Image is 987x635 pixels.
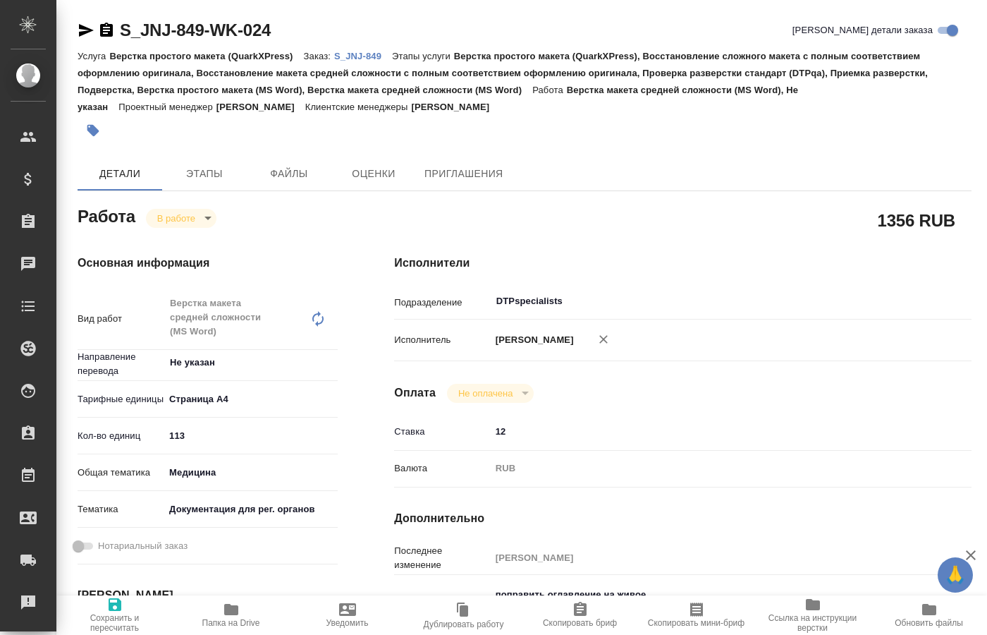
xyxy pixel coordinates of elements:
[763,613,862,633] span: Ссылка на инструкции верстки
[491,421,924,442] input: ✎ Введи что-нибудь
[56,595,173,635] button: Сохранить и пересчитать
[394,510,971,527] h4: Дополнительно
[216,102,305,112] p: [PERSON_NAME]
[78,255,338,272] h4: Основная информация
[491,456,924,480] div: RUB
[334,51,392,61] p: S_JNJ-849
[164,497,338,521] div: Документация для рег. органов
[424,619,504,629] span: Дублировать работу
[78,22,94,39] button: Скопировать ссылку для ЯМессенджера
[326,618,369,628] span: Уведомить
[146,209,216,228] div: В работе
[78,51,109,61] p: Услуга
[394,544,490,572] p: Последнее изменение
[289,595,405,635] button: Уведомить
[491,583,924,635] textarea: поправить оглавление на живое перевод на каз в папке ин
[78,312,164,326] p: Вид работ
[118,102,216,112] p: Проектный менеджер
[454,387,517,399] button: Не оплачена
[86,165,154,183] span: Детали
[78,51,928,95] p: Верстка простого макета (QuarkXPress), Восстановление сложного макета с полным соответствием офор...
[98,539,188,553] span: Нотариальный заказ
[491,333,574,347] p: [PERSON_NAME]
[588,324,619,355] button: Удалить исполнителя
[522,595,638,635] button: Скопировать бриф
[447,384,534,403] div: В работе
[895,618,963,628] span: Обновить файлы
[78,502,164,516] p: Тематика
[173,595,289,635] button: Папка на Drive
[78,115,109,146] button: Добавить тэг
[394,461,490,476] p: Валюта
[943,560,967,590] span: 🙏
[394,296,490,310] p: Подразделение
[202,618,260,628] span: Папка на Drive
[120,20,271,40] a: S_JNJ-849-WK-024
[78,392,164,406] p: Тарифные единицы
[394,385,436,401] h4: Оплата
[394,333,490,347] p: Исполнитель
[638,595,754,635] button: Скопировать мини-бриф
[164,461,338,485] div: Медицина
[916,300,919,303] button: Open
[255,165,323,183] span: Файлы
[65,613,164,633] span: Сохранить и пересчитать
[648,618,744,628] span: Скопировать мини-бриф
[394,425,490,439] p: Ставка
[392,51,454,61] p: Этапы услуги
[305,102,412,112] p: Клиентские менеджеры
[78,587,338,604] h4: [PERSON_NAME]
[543,618,617,628] span: Скопировать бриф
[171,165,238,183] span: Этапы
[394,255,971,272] h4: Исполнители
[78,429,164,443] p: Кол-во единиц
[78,466,164,480] p: Общая тематика
[98,22,115,39] button: Скопировать ссылку
[340,165,407,183] span: Оценки
[792,23,933,37] span: [PERSON_NAME] детали заказа
[491,548,924,568] input: Пустое поле
[871,595,987,635] button: Обновить файлы
[938,557,973,593] button: 🙏
[304,51,334,61] p: Заказ:
[405,595,522,635] button: Дублировать работу
[164,425,338,446] input: ✎ Введи что-нибудь
[334,49,392,61] a: S_JNJ-849
[424,165,503,183] span: Приглашения
[532,85,567,95] p: Работа
[330,361,333,364] button: Open
[878,208,955,232] h2: 1356 RUB
[109,51,303,61] p: Верстка простого макета (QuarkXPress)
[754,595,871,635] button: Ссылка на инструкции верстки
[164,387,338,411] div: Страница А4
[78,350,164,378] p: Направление перевода
[153,212,200,224] button: В работе
[411,102,500,112] p: [PERSON_NAME]
[78,202,135,228] h2: Работа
